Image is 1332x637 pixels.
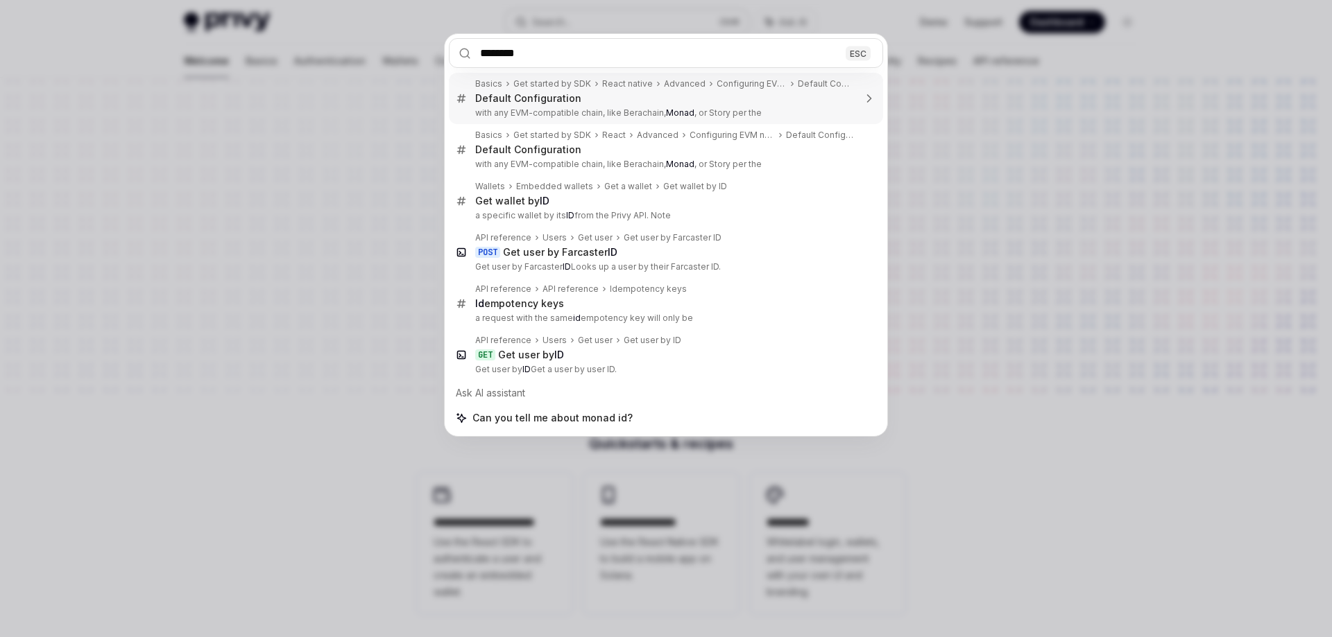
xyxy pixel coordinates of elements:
div: Get wallet by [475,195,549,207]
b: Id [475,297,484,309]
b: ID [554,349,564,360]
b: Monad [666,159,694,169]
div: Default Configuration [786,130,854,141]
div: Configuring EVM networks [717,78,787,89]
div: GET [475,349,495,360]
div: Get user [578,232,613,243]
div: API reference [475,335,531,346]
div: Get user [578,335,613,346]
b: ID [540,195,549,207]
div: Advanced [637,130,678,141]
div: React [602,130,626,141]
p: a specific wallet by its from the Privy API. Note [475,210,854,221]
div: empotency keys [475,297,564,310]
div: POST [475,247,500,258]
div: API reference [475,283,531,295]
div: Embedded wallets [516,181,593,192]
div: API reference [475,232,531,243]
div: Default Configuration [798,78,854,89]
b: ID [566,210,574,220]
p: with any EVM-compatible chain, like Berachain, , or Story per the [475,107,854,119]
b: ID [608,246,617,258]
div: Configuring EVM networks [690,130,775,141]
div: Wallets [475,181,505,192]
div: Get user by Farcaster [503,246,617,259]
p: with any EVM-compatible chain, like Berachain, , or Story per the [475,159,854,170]
div: Advanced [664,78,706,89]
b: id [573,313,581,323]
p: a request with the same empotency key will only be [475,313,854,324]
b: Monad [666,107,694,118]
div: API reference [543,283,599,295]
div: Get user by ID [624,335,681,346]
div: Basics [475,130,502,141]
div: Users [543,335,567,346]
div: Basics [475,78,502,89]
div: Ask AI assistant [449,381,883,405]
div: React native [602,78,653,89]
span: Can you tell me about monad id? [472,411,633,425]
div: Users [543,232,567,243]
b: ID [522,364,531,374]
div: Get wallet by ID [663,181,727,192]
b: ID [563,261,571,272]
div: Get user by Farcaster ID [624,232,721,243]
div: Get user by [498,349,564,361]
div: Default Configuration [475,143,581,156]
div: Idempotency keys [610,283,687,295]
p: Get user by Get a user by user ID. [475,364,854,375]
div: Get started by SDK [513,78,591,89]
div: ESC [846,46,871,60]
div: Get started by SDK [513,130,591,141]
p: Get user by Farcaster Looks up a user by their Farcaster ID. [475,261,854,272]
div: Get a wallet [604,181,652,192]
div: Default Configuration [475,92,581,105]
